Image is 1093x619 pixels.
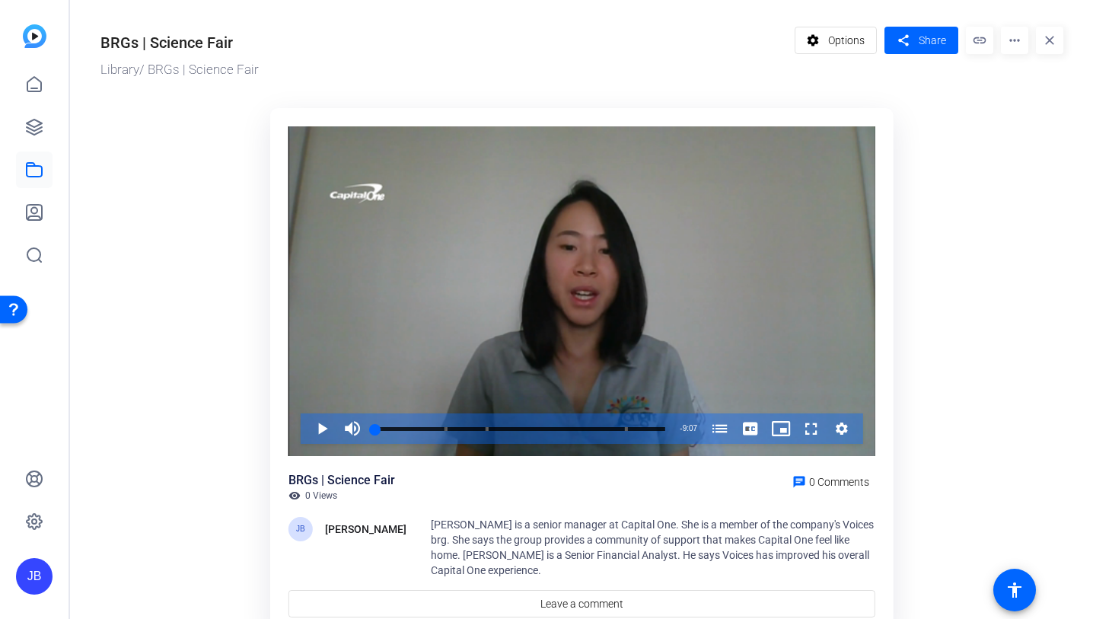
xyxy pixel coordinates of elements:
span: Share [919,33,946,49]
mat-icon: accessibility [1005,581,1024,599]
span: Leave a comment [540,596,623,612]
span: 9:07 [683,424,697,432]
button: Play [307,413,337,444]
a: Leave a comment [288,590,875,617]
div: Progress Bar [375,427,665,431]
button: Options [795,27,878,54]
mat-icon: more_horiz [1001,27,1028,54]
div: JB [16,558,53,595]
mat-icon: close [1036,27,1063,54]
mat-icon: visibility [288,490,301,502]
span: - [680,424,682,432]
mat-icon: share [894,30,913,51]
span: Options [828,26,865,55]
span: 0 Views [305,490,337,502]
div: / BRGs | Science Fair [100,60,787,80]
div: JB [288,517,313,541]
mat-icon: settings [804,26,823,55]
button: Mute [337,413,368,444]
div: BRGs | Science Fair [100,31,233,54]
span: 0 Comments [809,476,869,488]
button: Fullscreen [796,413,827,444]
mat-icon: link [966,27,993,54]
div: [PERSON_NAME] [325,520,406,538]
span: [PERSON_NAME] is a senior manager at Capital One. She is a member of the company's Voices brg. Sh... [431,518,874,576]
a: 0 Comments [786,471,875,490]
button: Picture-in-Picture [766,413,796,444]
button: Share [884,27,958,54]
a: Library [100,62,139,77]
mat-icon: chat [792,475,806,489]
div: BRGs | Science Fair [288,471,395,490]
button: Chapters [705,413,735,444]
div: Video Player [288,126,875,457]
img: blue-gradient.svg [23,24,46,48]
button: Captions [735,413,766,444]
